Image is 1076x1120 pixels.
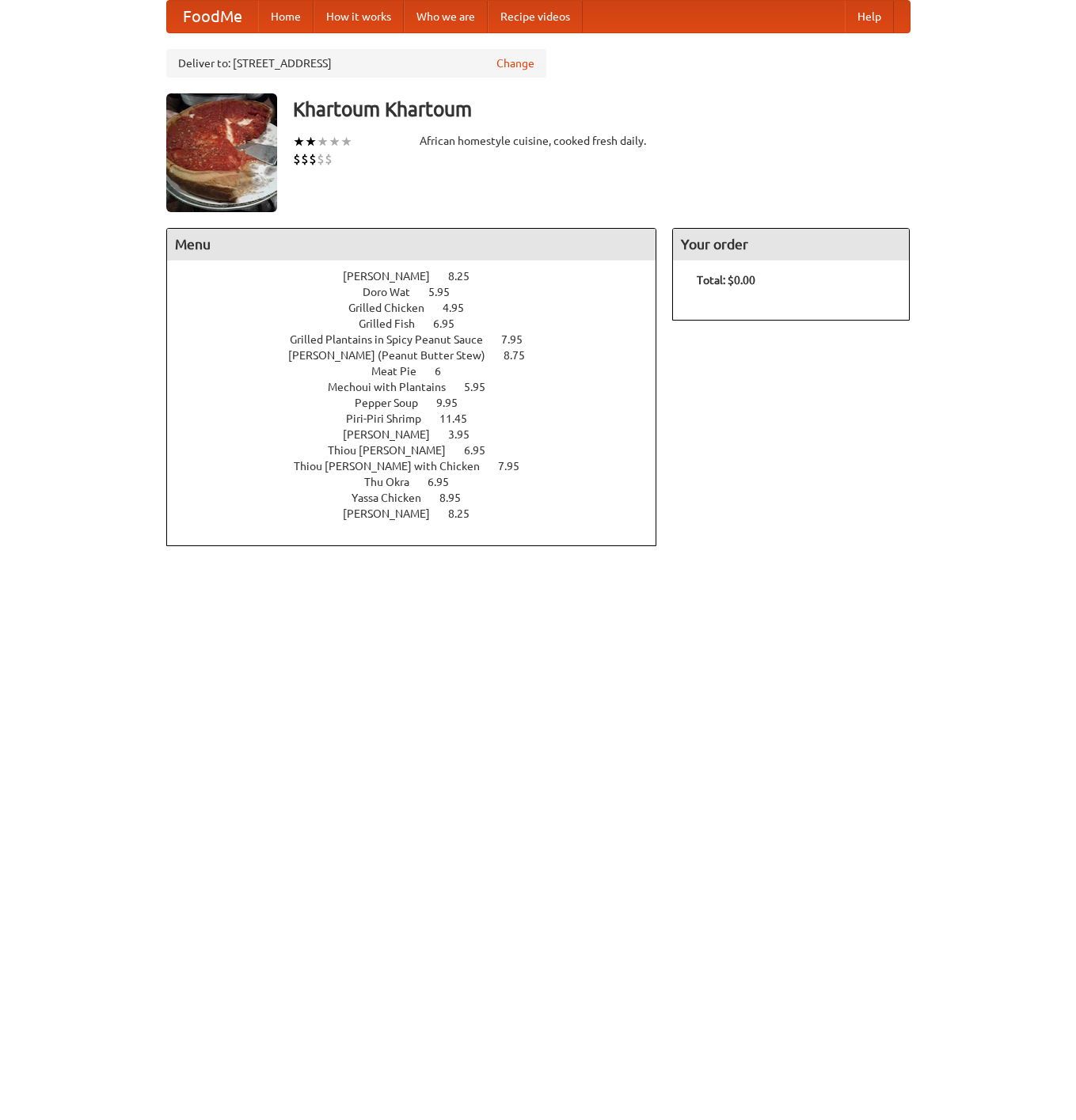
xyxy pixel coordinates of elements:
span: Yassa Chicken [352,492,437,504]
span: 8.75 [504,349,541,362]
span: Doro Wat [363,286,426,298]
span: 4.95 [443,302,480,314]
span: Pepper Soup [355,397,434,409]
a: [PERSON_NAME] 8.25 [343,270,499,283]
li: $ [317,150,325,168]
a: Grilled Plantains in Spicy Peanut Sauce 7.95 [290,333,552,346]
a: Home [258,1,314,32]
span: 9.95 [436,397,473,409]
div: Deliver to: [STREET_ADDRESS] [166,49,546,78]
h4: Your order [673,229,909,260]
span: 8.95 [439,492,477,504]
li: ★ [293,133,305,150]
a: Thiou [PERSON_NAME] 6.95 [328,444,515,457]
span: 7.95 [498,460,535,473]
span: 8.25 [448,507,485,520]
span: 6 [435,365,457,378]
span: Mechoui with Plantains [328,381,462,393]
a: Thiou [PERSON_NAME] with Chicken 7.95 [294,460,549,473]
span: [PERSON_NAME] [343,428,446,441]
a: How it works [314,1,404,32]
li: $ [325,150,333,168]
a: Change [496,55,534,71]
a: Grilled Fish 6.95 [359,317,484,330]
span: Thiou [PERSON_NAME] with Chicken [294,460,496,473]
h4: Menu [167,229,656,260]
span: Grilled Plantains in Spicy Peanut Sauce [290,333,499,346]
li: $ [301,150,309,168]
a: [PERSON_NAME] 3.95 [343,428,499,441]
a: Doro Wat 5.95 [363,286,479,298]
a: [PERSON_NAME] (Peanut Butter Stew) 8.75 [288,349,554,362]
a: Thu Okra 6.95 [364,476,478,488]
span: 7.95 [501,333,538,346]
span: Piri-Piri Shrimp [346,412,437,425]
span: 5.95 [464,381,501,393]
a: Help [845,1,894,32]
li: ★ [317,133,329,150]
li: $ [309,150,317,168]
a: Mechoui with Plantains 5.95 [328,381,515,393]
h3: Khartoum Khartoum [293,93,911,125]
span: Meat Pie [371,365,432,378]
li: ★ [305,133,317,150]
a: Yassa Chicken 8.95 [352,492,490,504]
li: ★ [340,133,352,150]
a: Piri-Piri Shrimp 11.45 [346,412,496,425]
span: Grilled Chicken [348,302,440,314]
a: Meat Pie 6 [371,365,470,378]
span: 6.95 [464,444,501,457]
img: angular.jpg [166,93,277,212]
span: 11.45 [439,412,483,425]
li: $ [293,150,301,168]
span: 6.95 [428,476,465,488]
li: ★ [329,133,340,150]
span: [PERSON_NAME] (Peanut Butter Stew) [288,349,501,362]
span: 3.95 [448,428,485,441]
a: [PERSON_NAME] 8.25 [343,507,499,520]
a: Grilled Chicken 4.95 [348,302,493,314]
a: Recipe videos [488,1,583,32]
span: [PERSON_NAME] [343,270,446,283]
span: 6.95 [433,317,470,330]
span: Thu Okra [364,476,425,488]
a: Who we are [404,1,488,32]
span: Grilled Fish [359,317,431,330]
a: Pepper Soup 9.95 [355,397,487,409]
span: 5.95 [428,286,466,298]
a: FoodMe [167,1,258,32]
div: African homestyle cuisine, cooked fresh daily. [420,133,657,149]
b: Total: $0.00 [697,274,755,287]
span: Thiou [PERSON_NAME] [328,444,462,457]
span: 8.25 [448,270,485,283]
span: [PERSON_NAME] [343,507,446,520]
